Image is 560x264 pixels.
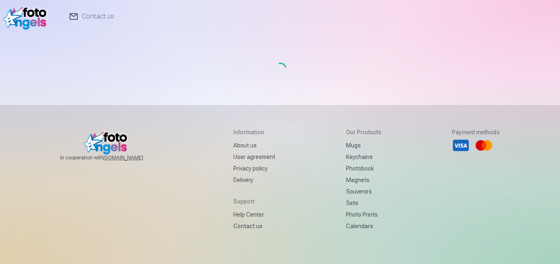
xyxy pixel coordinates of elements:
li: Visa [452,136,470,154]
a: Privacy policy [233,163,275,174]
a: User agreement [233,151,275,163]
a: About us [233,140,275,151]
li: Mastercard [475,136,493,154]
span: In cooperation with [60,154,163,161]
a: Delivery [233,174,275,186]
a: Mugs [346,140,381,151]
h5: Our products [346,128,381,136]
h5: Information [233,128,275,136]
img: /v1 [3,3,51,30]
h5: Payment methods [452,128,500,136]
a: Sets [346,197,381,209]
a: Keychains [346,151,381,163]
a: Souvenirs [346,186,381,197]
a: Magnets [346,174,381,186]
a: Contact us [233,220,275,232]
a: [DOMAIN_NAME] [103,154,163,161]
a: Calendars [346,220,381,232]
a: Photobook [346,163,381,174]
h5: Support [233,197,275,206]
a: Photo prints [346,209,381,220]
a: Help Center [233,209,275,220]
